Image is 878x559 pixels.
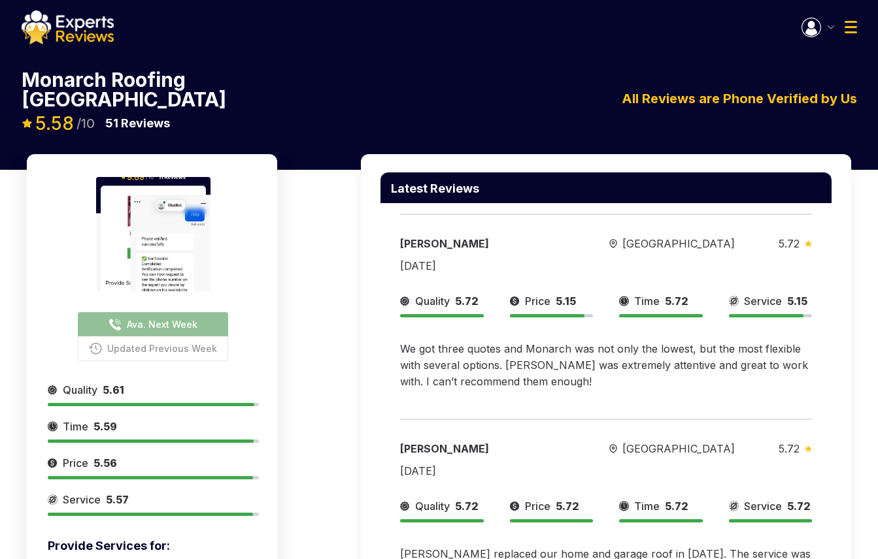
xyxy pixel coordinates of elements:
span: 5.59 [93,420,117,433]
img: slider icon [609,239,617,249]
img: slider icon [619,293,629,309]
p: Provide Services for: [48,537,259,555]
img: slider icon [729,498,739,514]
p: Latest Reviews [391,183,479,195]
img: slider icon [805,445,812,452]
span: Price [63,455,88,471]
span: Quality [415,293,450,309]
img: slider icon [400,293,410,309]
span: [GEOGRAPHIC_DATA] [622,441,735,456]
span: 5.61 [103,383,124,396]
img: Menu Icon [845,21,857,33]
div: [PERSON_NAME] [400,441,565,456]
img: buttonPhoneIcon [109,318,122,331]
span: 5.58 [35,112,74,135]
p: Reviews [105,114,170,133]
span: Ava. Next Week [127,317,197,331]
img: slider icon [48,492,58,507]
span: Service [63,492,101,507]
span: We got three quotes and Monarch was not only the lowest, but the most flexible with several optio... [400,342,808,388]
span: Service [744,498,782,514]
img: slider icon [400,498,410,514]
img: slider icon [619,498,629,514]
span: Service [744,293,782,309]
span: Updated Previous Week [107,342,217,355]
span: Quality [63,382,97,398]
img: slider icon [805,240,812,247]
span: 5.57 [106,493,129,506]
img: slider icon [510,498,520,514]
span: Price [525,498,550,514]
span: 5.72 [455,500,479,513]
span: 5.72 [665,500,688,513]
span: Quality [415,498,450,514]
span: [GEOGRAPHIC_DATA] [622,236,735,251]
div: [DATE] [400,258,436,274]
div: [DATE] [400,463,436,479]
img: slider icon [48,382,58,398]
span: 5.72 [787,500,811,513]
span: /10 [76,117,95,130]
p: Monarch Roofing [GEOGRAPHIC_DATA] [22,70,275,109]
span: 5.15 [787,295,807,308]
img: slider icon [48,419,58,434]
span: 5.72 [556,500,579,513]
img: slider icon [510,293,520,309]
img: Menu Icon [828,25,834,29]
span: Time [634,498,660,514]
button: Updated Previous Week [78,336,228,361]
span: 5.72 [779,442,800,455]
img: buttonPhoneIcon [89,342,102,355]
p: All Reviews are Phone Verified by Us [622,89,857,108]
span: 51 [105,116,118,130]
img: slider icon [48,455,58,471]
button: Ava. Next Week [78,312,228,336]
img: logo [22,10,114,44]
span: Time [634,293,660,309]
img: Menu Icon [802,18,821,37]
span: 5.56 [93,456,117,470]
span: Time [63,419,88,434]
span: 5.72 [665,295,688,308]
span: 5.15 [556,295,576,308]
span: 5.72 [779,237,800,250]
img: slider icon [609,444,617,454]
img: slider icon [729,293,739,309]
span: 5.72 [455,295,479,308]
span: Price [525,293,550,309]
div: [PERSON_NAME] [400,236,565,251]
